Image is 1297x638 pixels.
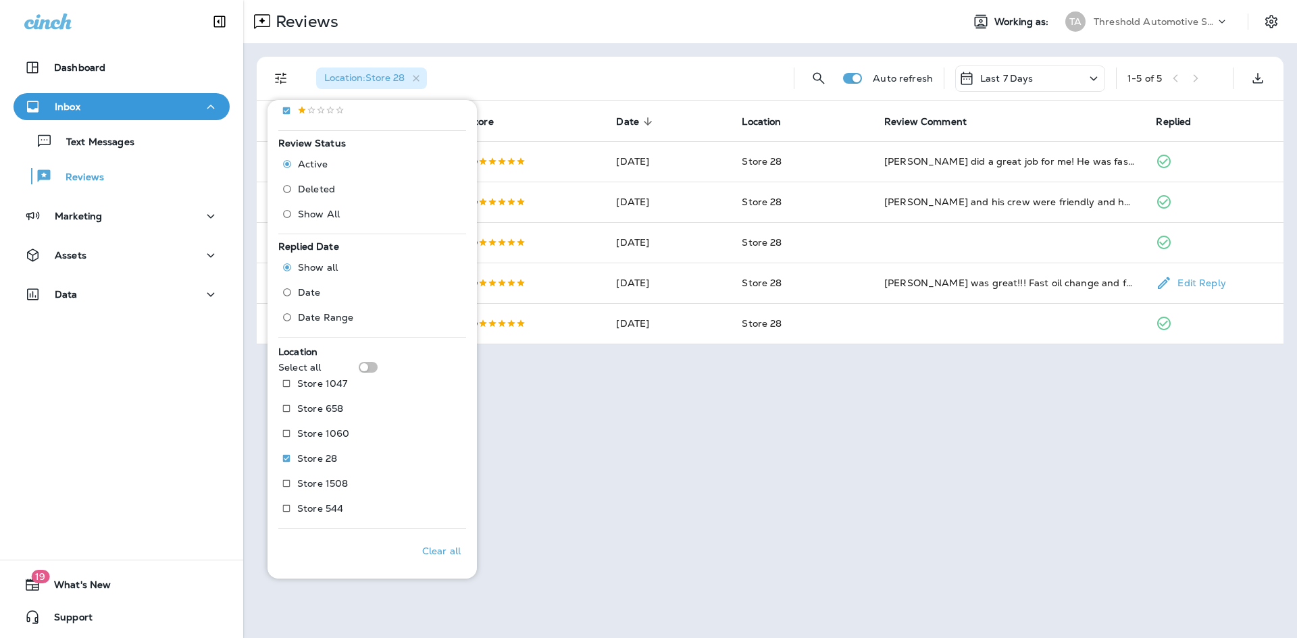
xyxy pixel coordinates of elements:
p: Store 658 [297,403,343,414]
span: Score [467,115,511,128]
button: Marketing [14,203,230,230]
div: Filters [268,92,477,579]
p: Auto refresh [873,73,933,84]
button: Clear all [417,534,466,568]
div: Jared was great!!! Fast oil change and friendly service! [884,276,1134,290]
span: Date [616,115,657,128]
p: Reviews [270,11,338,32]
div: Jared did a great job for me! He was fast, informative and nice. Thanks! [884,155,1134,168]
p: Dashboard [54,62,105,73]
p: Store 1060 [297,428,349,439]
p: Clear all [422,546,461,556]
p: Select all [278,362,321,373]
p: Store 28 [297,453,337,464]
button: 19What's New [14,571,230,598]
span: Replied [1156,115,1209,128]
span: Show all [298,262,338,273]
td: [DATE] [605,263,731,303]
span: Active [298,159,328,169]
p: Text Messages [53,136,134,149]
button: Assets [14,242,230,269]
button: Inbox [14,93,230,120]
button: Filters [268,65,295,92]
span: Store 28 [742,236,782,248]
span: Store 28 [742,155,782,167]
span: Store 28 [742,277,782,289]
p: Store 544 [297,503,343,514]
span: Location : Store 28 [324,72,405,84]
td: [DATE] [605,222,731,263]
span: What's New [41,579,111,595]
p: Last 7 Days [980,73,1034,84]
p: Edit Reply [1172,277,1225,288]
span: Review Comment [884,116,967,128]
button: Search Reviews [805,65,832,92]
span: Location [742,116,781,128]
span: Store 28 [742,196,782,208]
p: Inbox [55,101,80,112]
td: [DATE] [605,182,731,222]
p: Store 1508 [297,478,348,489]
div: Danny and his crew were friendly and honest with what my car needed. Oil change was quick and mad... [884,195,1134,209]
span: Location [278,346,317,358]
p: Assets [55,250,86,261]
div: 1 - 5 of 5 [1127,73,1162,84]
p: Store 1047 [297,378,347,389]
span: Replied Date [278,240,339,252]
button: Reviews [14,162,230,190]
p: Threshold Automotive Service dba Grease Monkey [1094,16,1215,27]
p: Data [55,289,78,300]
span: Date [616,116,639,128]
span: Support [41,612,93,628]
button: Settings [1259,9,1283,34]
span: Date [298,287,321,298]
div: TA [1065,11,1086,32]
span: Score [467,116,494,128]
span: Replied [1156,116,1191,128]
p: Marketing [55,211,102,221]
span: Store 28 [742,317,782,329]
button: Collapse Sidebar [201,8,238,35]
td: [DATE] [605,141,731,182]
span: Review Status [278,137,346,149]
button: Dashboard [14,54,230,81]
span: Location [742,115,798,128]
span: Show All [298,209,340,219]
span: Deleted [298,184,335,194]
span: Review Comment [884,115,984,128]
button: Data [14,281,230,308]
span: Date Range [298,312,353,323]
button: Text Messages [14,127,230,155]
span: Working as: [994,16,1052,28]
span: 19 [31,570,49,583]
button: Support [14,604,230,631]
td: [DATE] [605,303,731,344]
div: Location:Store 28 [316,68,427,89]
p: Reviews [52,171,104,184]
button: Export as CSV [1244,65,1271,92]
